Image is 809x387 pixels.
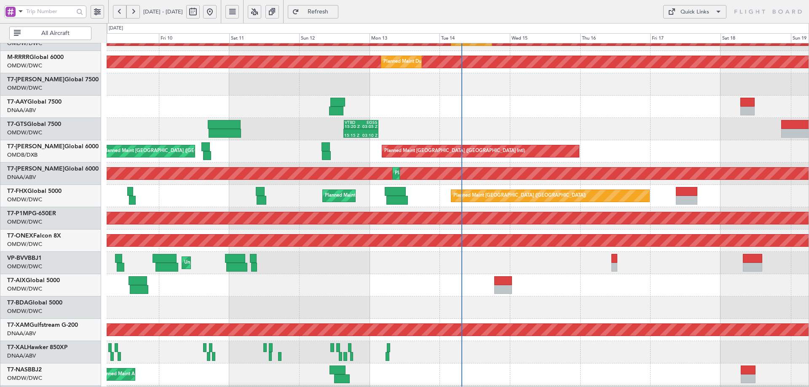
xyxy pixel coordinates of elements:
a: T7-NASBBJ2 [7,367,42,373]
a: T7-P1MPG-650ER [7,211,56,216]
a: OMDW/DWC [7,62,42,69]
div: 15:20 Z [345,125,361,129]
div: 15:15 Z [344,133,361,138]
a: DNAA/ABV [7,352,36,360]
a: OMDW/DWC [7,84,42,92]
span: VP-BVV [7,255,28,261]
button: Quick Links [663,5,726,19]
a: OMDW/DWC [7,285,42,293]
div: Thu 9 [88,33,159,43]
a: M-RRRRGlobal 6000 [7,54,64,60]
a: T7-AAYGlobal 7500 [7,99,62,105]
span: T7-FHX [7,188,27,194]
span: T7-XAL [7,344,27,350]
div: Mon 13 [370,33,440,43]
a: T7-[PERSON_NAME]Global 6000 [7,144,99,149]
span: T7-GTS [7,121,27,127]
div: Sat 11 [229,33,300,43]
div: Fri 17 [650,33,721,43]
a: DNAA/ABV [7,330,36,337]
span: T7-AIX [7,278,26,283]
a: OMDW/DWC [7,196,42,203]
a: T7-XAMGulfstream G-200 [7,322,78,328]
div: Planned Maint Dubai (Al Maktoum Intl) [383,56,466,68]
div: Planned Maint Dubai (Al Maktoum Intl) [395,167,478,180]
span: [DATE] - [DATE] [143,8,183,16]
a: VP-BVVBBJ1 [7,255,42,261]
a: DNAA/ABV [7,107,36,114]
span: T7-XAM [7,322,29,328]
div: Tue 14 [439,33,510,43]
a: T7-BDAGlobal 5000 [7,300,62,306]
a: OMDW/DWC [7,307,42,315]
div: Sun 12 [299,33,370,43]
a: OMDW/DWC [7,218,42,226]
span: T7-P1MP [7,211,32,216]
span: M-RRRR [7,54,29,60]
span: T7-[PERSON_NAME] [7,144,64,149]
a: OMDW/DWC [7,129,42,136]
a: T7-XALHawker 850XP [7,344,68,350]
a: T7-[PERSON_NAME]Global 6000 [7,166,99,172]
div: Sat 18 [721,33,791,43]
div: Planned Maint [GEOGRAPHIC_DATA] ([GEOGRAPHIC_DATA]) [453,189,586,202]
span: T7-BDA [7,300,28,306]
input: Trip Number [26,5,74,18]
div: Thu 16 [580,33,651,43]
div: Quick Links [680,8,709,16]
a: T7-GTSGlobal 7500 [7,121,61,127]
div: Unplanned Maint [GEOGRAPHIC_DATA] (Al Maktoum Intl) [184,256,309,269]
button: Refresh [288,5,338,19]
a: OMDW/DWC [7,263,42,270]
a: T7-AIXGlobal 5000 [7,278,60,283]
div: Fri 10 [159,33,229,43]
a: OMDW/DWC [7,374,42,382]
div: Planned Maint [GEOGRAPHIC_DATA] ([GEOGRAPHIC_DATA] Intl) [103,145,244,157]
span: Refresh [301,9,335,15]
a: T7-FHXGlobal 5000 [7,188,62,194]
div: Planned Maint Dubai (Al Maktoum Intl) [325,189,408,202]
a: DNAA/ABV [7,173,36,181]
div: 03:05 Z [361,125,378,129]
div: VTBD [345,120,361,125]
div: EGSS [361,120,378,125]
div: [DATE] [109,25,123,32]
a: T7-ONEXFalcon 8X [7,233,61,239]
a: OMDW/DWC [7,240,42,248]
a: OMDB/DXB [7,151,38,159]
a: T7-[PERSON_NAME]Global 7500 [7,77,99,83]
div: Wed 15 [510,33,580,43]
span: T7-ONEX [7,233,33,239]
a: OMDW/DWC [7,40,42,47]
span: T7-[PERSON_NAME] [7,77,64,83]
div: 03:10 Z [361,133,378,138]
button: All Aircraft [9,27,91,40]
span: T7-AAY [7,99,27,105]
span: All Aircraft [22,30,88,36]
span: T7-NAS [7,367,28,373]
span: T7-[PERSON_NAME] [7,166,64,172]
div: Planned Maint [GEOGRAPHIC_DATA] ([GEOGRAPHIC_DATA] Intl) [384,145,525,157]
